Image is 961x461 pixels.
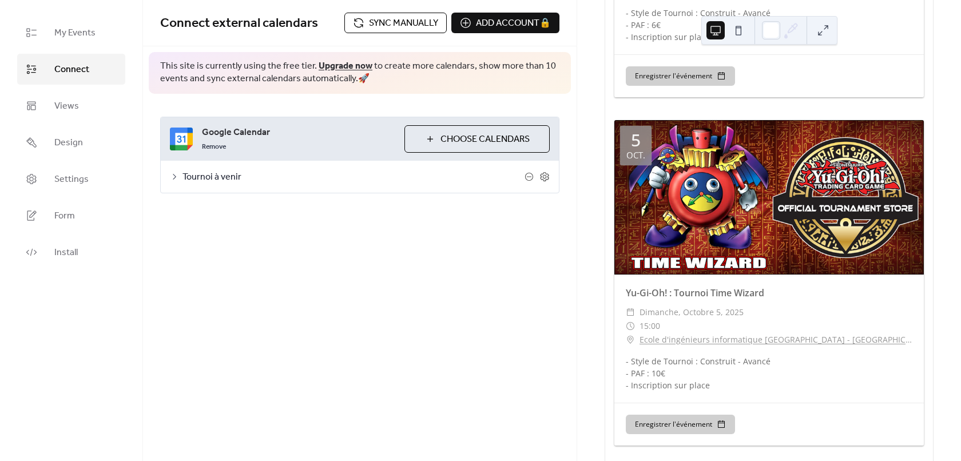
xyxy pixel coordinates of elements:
[202,142,226,152] span: Remove
[17,17,125,48] a: My Events
[626,151,645,160] div: oct.
[640,319,660,333] span: 15:00
[626,66,735,86] button: Enregistrer l'événement
[344,13,447,33] button: Sync manually
[54,246,78,260] span: Install
[614,355,924,391] div: - Style de Tournoi : Construit - Avancé - PAF : 10€ - Inscription sur place
[319,57,372,75] a: Upgrade now
[54,173,89,186] span: Settings
[182,170,525,184] span: Tournoi à venir
[369,17,438,30] span: Sync manually
[17,200,125,231] a: Form
[170,128,193,150] img: google
[640,305,744,319] span: dimanche, octobre 5, 2025
[626,319,635,333] div: ​
[640,333,912,347] a: Ecole d'ingénieurs informatique [GEOGRAPHIC_DATA] - [GEOGRAPHIC_DATA], [STREET_ADDRESS]
[54,136,83,150] span: Design
[54,100,79,113] span: Views
[202,126,395,140] span: Google Calendar
[404,125,550,153] button: Choose Calendars
[160,60,559,86] span: This site is currently using the free tier. to create more calendars, show more than 10 events an...
[631,132,641,149] div: 5
[614,286,924,300] div: Yu-Gi-Oh! : Tournoi Time Wizard
[160,11,318,36] span: Connect external calendars
[17,90,125,121] a: Views
[626,415,735,434] button: Enregistrer l'événement
[54,209,75,223] span: Form
[440,133,530,146] span: Choose Calendars
[626,333,635,347] div: ​
[54,63,89,77] span: Connect
[626,305,635,319] div: ​
[17,164,125,194] a: Settings
[17,54,125,85] a: Connect
[614,7,924,43] div: - Style de Tournoi : Construit - Avancé - PAF : 6€ - Inscription sur place
[17,127,125,158] a: Design
[17,237,125,268] a: Install
[54,26,96,40] span: My Events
